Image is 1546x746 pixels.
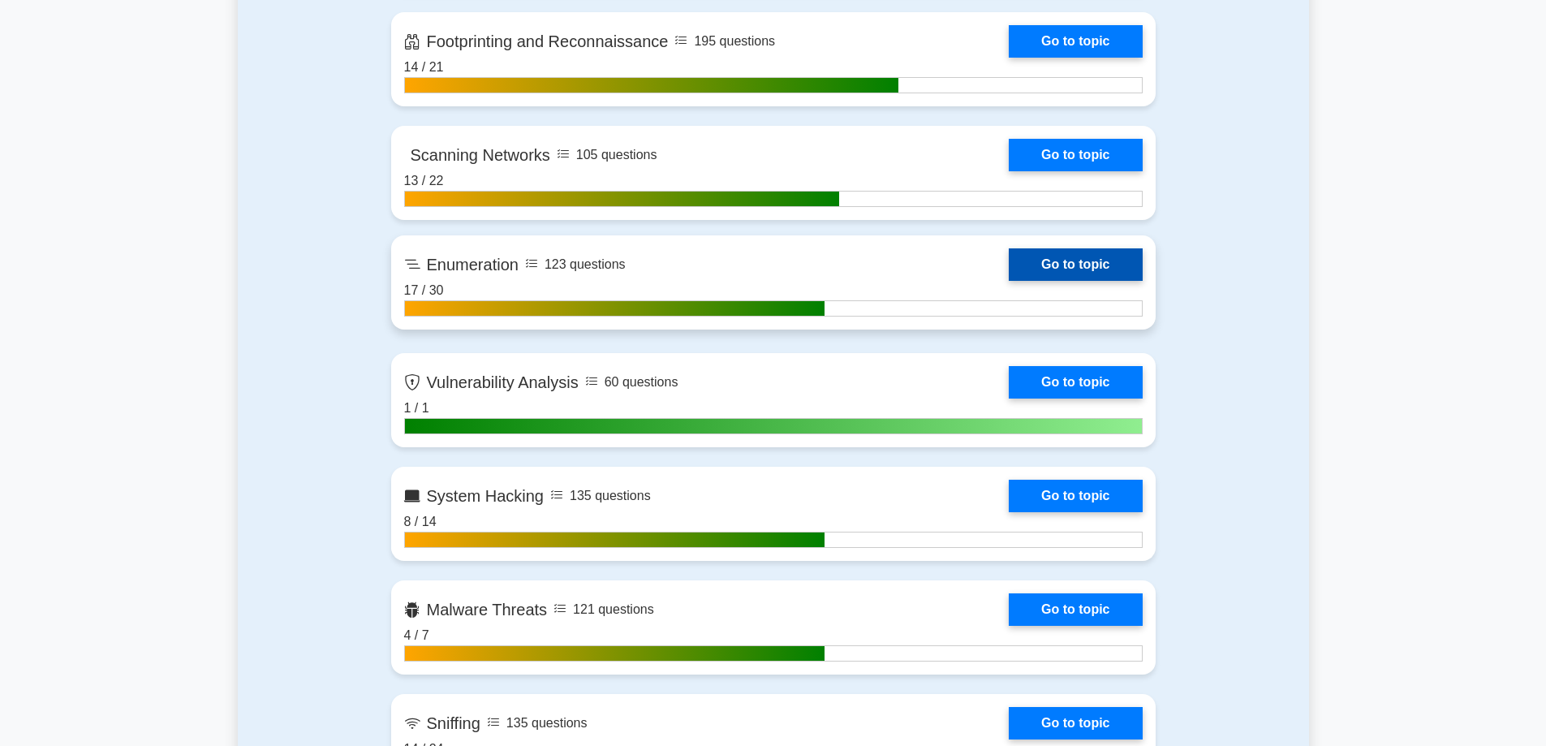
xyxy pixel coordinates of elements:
[1009,480,1142,512] a: Go to topic
[1009,25,1142,58] a: Go to topic
[1009,707,1142,740] a: Go to topic
[1009,366,1142,399] a: Go to topic
[1009,248,1142,281] a: Go to topic
[1009,593,1142,626] a: Go to topic
[1009,139,1142,171] a: Go to topic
